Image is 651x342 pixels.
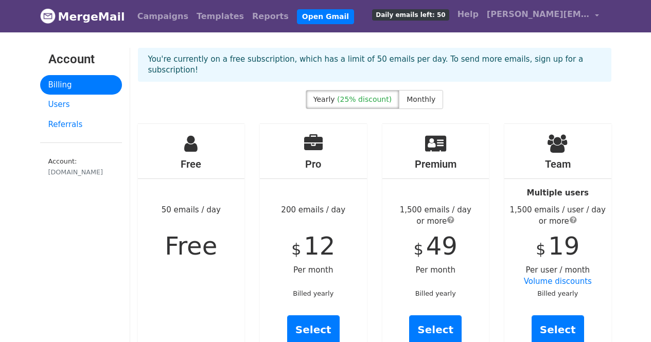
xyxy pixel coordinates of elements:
span: 12 [304,231,335,260]
a: MergeMail [40,6,125,27]
small: Billed yearly [415,290,456,297]
a: Reports [248,6,293,27]
span: $ [536,240,546,258]
a: Referrals [40,115,122,135]
a: Help [453,4,483,25]
span: Daily emails left: 50 [372,9,449,21]
a: Volume discounts [524,277,592,286]
span: $ [291,240,301,258]
span: $ [414,240,424,258]
strong: Multiple users [527,188,589,197]
div: 1,500 emails / user / day or more [504,204,611,227]
small: Account: [48,157,114,177]
a: Billing [40,75,122,95]
p: You're currently on a free subscription, which has a limit of 50 emails per day. To send more ema... [148,54,601,76]
a: Open Gmail [297,9,354,24]
h4: Pro [260,158,367,170]
span: 19 [548,231,579,260]
img: MergeMail logo [40,8,56,24]
a: Daily emails left: 50 [368,4,453,25]
span: 49 [426,231,458,260]
h4: Team [504,158,611,170]
a: [PERSON_NAME][EMAIL_ADDRESS][DOMAIN_NAME] [483,4,603,28]
span: [PERSON_NAME][EMAIL_ADDRESS][DOMAIN_NAME] [487,8,590,21]
h4: Premium [382,158,489,170]
small: Billed yearly [537,290,578,297]
span: (25% discount) [337,95,392,103]
span: Yearly [313,95,335,103]
a: Templates [192,6,248,27]
div: [DOMAIN_NAME] [48,167,114,177]
a: Users [40,95,122,115]
h4: Free [138,158,245,170]
span: Monthly [407,95,435,103]
h3: Account [48,52,114,67]
span: Free [165,231,217,260]
a: Campaigns [133,6,192,27]
div: 1,500 emails / day or more [382,204,489,227]
small: Billed yearly [293,290,333,297]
